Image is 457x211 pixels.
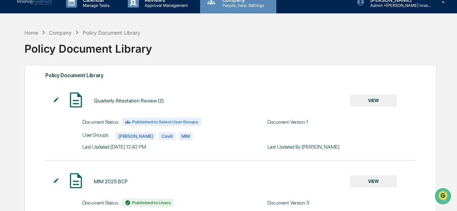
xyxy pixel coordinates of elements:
p: People, Data, Settings [217,3,268,8]
img: Document Icon [67,172,85,190]
a: 🗄️Attestations [49,139,92,152]
div: 🖐️ [7,142,13,148]
img: Additional Document Icon [53,177,60,184]
img: Additional Document Icon [53,96,60,104]
img: Jack Rasmussen [7,105,19,117]
iframe: Open customer support [434,187,453,207]
button: See all [112,92,131,101]
p: How can we help? [7,29,131,40]
div: Policy Document Library [45,71,416,80]
a: 🔎Data Lookup [4,153,48,166]
span: [PERSON_NAME] [22,112,58,118]
div: 🗄️ [52,142,58,148]
img: 1746055101610-c473b297-6a78-478c-a979-82029cc54cd1 [7,69,20,82]
div: Policy Document Library [83,30,140,36]
p: Approval Management [139,3,191,8]
div: Document Version: 3 [267,200,415,206]
p: Admin • [PERSON_NAME] Investment Management [365,3,431,8]
div: User Groups: [82,130,230,140]
img: Document Icon [67,91,85,109]
div: Past conversations [7,94,48,100]
p: Manage Tasks [77,3,113,8]
div: Document Version: 1 [267,119,415,125]
div: Document Status: [82,118,230,126]
div: Document Status: [82,198,230,207]
div: Last Updated By: [PERSON_NAME] [267,144,415,150]
div: Policy Document Library [24,36,436,55]
span: Preclearance [14,142,46,149]
div: Last Updated: [DATE] 12:42 PM [82,144,230,150]
button: VIEW [350,175,397,188]
div: Quarterly Attestation Review (2) [94,98,164,104]
a: 🖐️Preclearance [4,139,49,152]
a: Powered byPylon [51,157,87,163]
img: Greenboard [7,7,22,22]
img: 1746055101610-c473b297-6a78-478c-a979-82029cc54cd1 [14,112,20,118]
div: Company [49,30,72,36]
span: • [60,112,62,118]
button: Start new chat [122,71,131,80]
div: We're available if you need us! [32,76,99,82]
span: Published to Select User Groups [132,119,198,124]
button: VIEW [350,94,397,107]
span: Published to Users [132,200,171,205]
span: Pylon [72,158,87,163]
span: [DATE] [64,112,78,118]
span: Attestations [59,142,89,149]
div: Start new chat [32,69,118,76]
img: 4531339965365_218c74b014194aa58b9b_72.jpg [15,69,28,82]
div: Cavill [159,132,176,140]
div: MIM 2025 BCP [94,179,128,184]
div: [PERSON_NAME] [116,132,156,140]
div: MIM [178,132,193,140]
div: Home [24,30,38,36]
